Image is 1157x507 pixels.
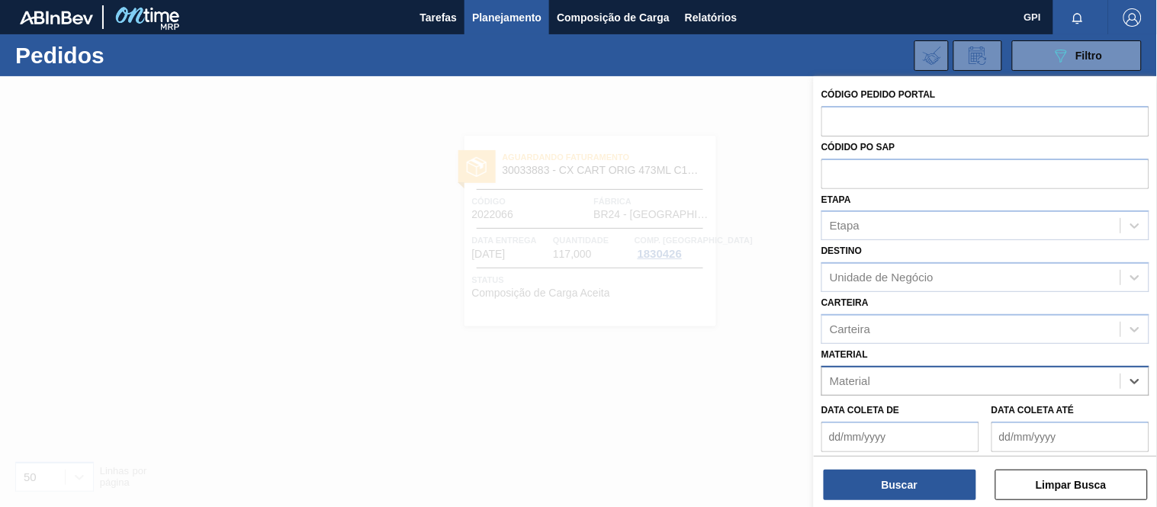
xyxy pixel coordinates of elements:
span: Planejamento [472,8,542,27]
label: Material [821,349,868,360]
div: Etapa [830,220,860,233]
button: Notificações [1053,7,1102,28]
span: Composição de Carga [557,8,670,27]
label: Data coleta de [821,405,899,416]
span: Filtro [1076,50,1103,62]
img: TNhmsLtSVTkK8tSr43FrP2fwEKptu5GPRR3wAAAABJRU5ErkJggg== [20,11,93,24]
label: Etapa [821,194,851,205]
div: Carteira [830,322,870,335]
span: Tarefas [419,8,457,27]
label: Código Pedido Portal [821,89,936,100]
h1: Pedidos [15,47,234,64]
input: dd/mm/yyyy [991,422,1149,452]
div: Unidade de Negócio [830,271,934,284]
label: Data coleta até [991,405,1074,416]
div: Importar Negociações dos Pedidos [914,40,949,71]
label: Destino [821,245,862,256]
label: Carteira [821,297,869,308]
label: Códido PO SAP [821,142,895,152]
button: Filtro [1012,40,1142,71]
img: Logout [1123,8,1142,27]
div: Material [830,374,870,387]
input: dd/mm/yyyy [821,422,979,452]
div: Solicitação de Revisão de Pedidos [953,40,1002,71]
span: Relatórios [685,8,737,27]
